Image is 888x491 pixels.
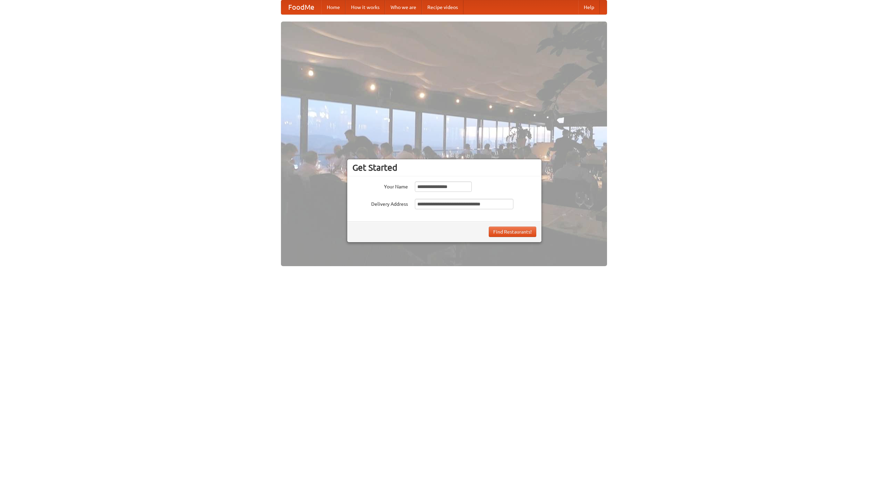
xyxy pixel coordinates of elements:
label: Your Name [352,181,408,190]
h3: Get Started [352,162,536,173]
a: Home [321,0,345,14]
button: Find Restaurants! [489,227,536,237]
a: Who we are [385,0,422,14]
a: Recipe videos [422,0,463,14]
a: How it works [345,0,385,14]
a: Help [578,0,600,14]
label: Delivery Address [352,199,408,208]
a: FoodMe [281,0,321,14]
